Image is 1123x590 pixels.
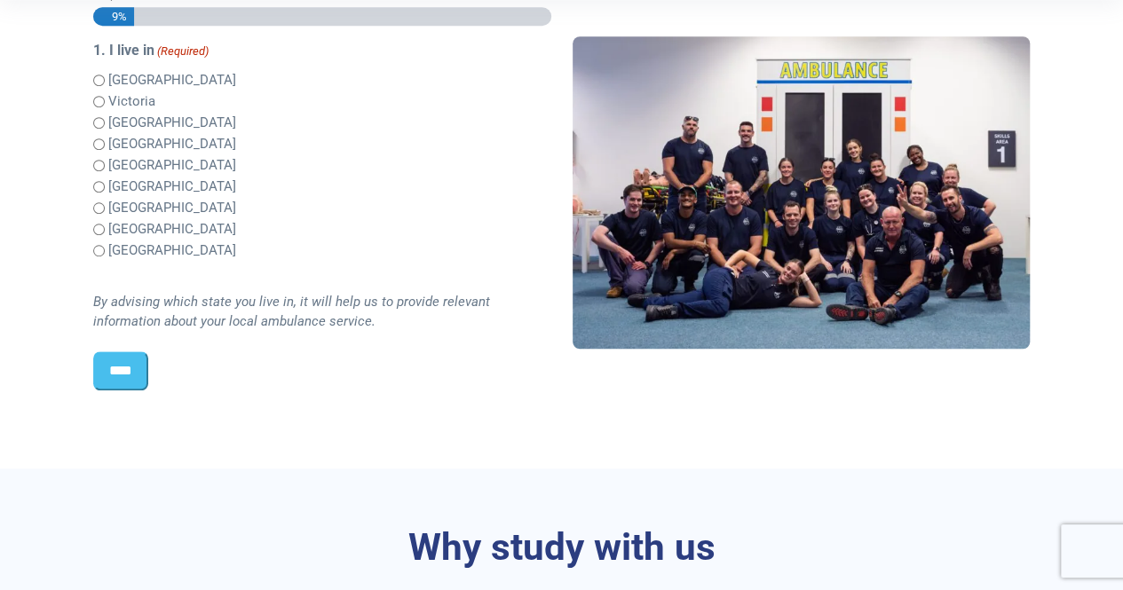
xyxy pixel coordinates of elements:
[104,7,127,26] span: 9%
[108,155,236,176] label: [GEOGRAPHIC_DATA]
[93,525,1030,570] h3: Why study with us
[108,177,236,197] label: [GEOGRAPHIC_DATA]
[93,40,550,61] legend: 1. I live in
[108,91,155,112] label: Victoria
[108,134,236,154] label: [GEOGRAPHIC_DATA]
[108,198,236,218] label: [GEOGRAPHIC_DATA]
[108,70,236,90] label: [GEOGRAPHIC_DATA]
[108,113,236,133] label: [GEOGRAPHIC_DATA]
[93,294,490,330] i: By advising which state you live in, it will help us to provide relevant information about your l...
[108,219,236,240] label: [GEOGRAPHIC_DATA]
[108,240,236,261] label: [GEOGRAPHIC_DATA]
[156,43,210,60] span: (Required)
